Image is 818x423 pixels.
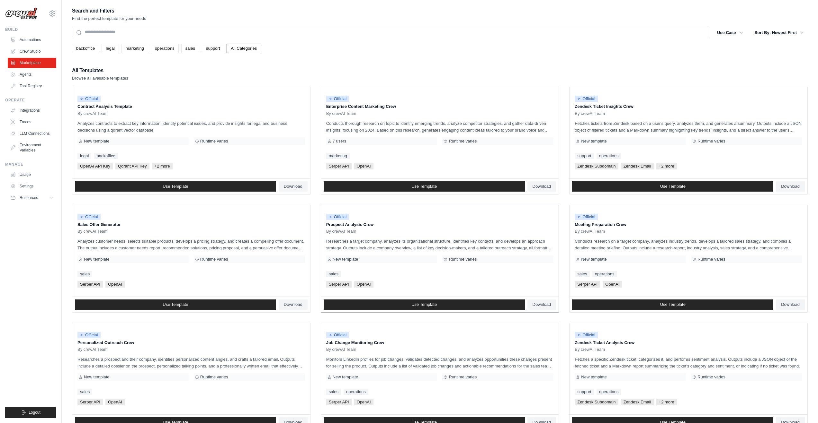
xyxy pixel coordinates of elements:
[575,238,802,251] p: Conducts research on a target company, analyzes industry trends, develops a tailored sales strate...
[326,96,349,102] span: Official
[8,58,56,68] a: Marketplace
[660,184,686,189] span: Use Template
[5,27,56,32] div: Build
[533,302,551,307] span: Download
[8,128,56,139] a: LLM Connections
[324,181,525,192] a: Use Template
[77,347,108,352] span: By crewAI Team
[8,117,56,127] a: Traces
[279,299,308,310] a: Download
[77,340,305,346] p: Personalized Outreach Crew
[75,181,276,192] a: Use Template
[77,111,108,116] span: By crewAI Team
[279,181,308,192] a: Download
[29,410,40,415] span: Logout
[575,103,802,110] p: Zendesk Ticket Insights Crew
[72,6,146,15] h2: Search and Filters
[77,281,103,288] span: Serper API
[77,103,305,110] p: Contract Analysis Template
[354,163,373,169] span: OpenAI
[72,66,128,75] h2: All Templates
[781,184,800,189] span: Download
[581,375,607,380] span: New template
[527,181,556,192] a: Download
[75,299,276,310] a: Use Template
[326,214,349,220] span: Official
[163,184,188,189] span: Use Template
[575,229,605,234] span: By crewAI Team
[200,139,228,144] span: Runtime varies
[326,281,352,288] span: Serper API
[575,214,598,220] span: Official
[575,111,605,116] span: By crewAI Team
[227,44,261,53] a: All Categories
[77,399,103,405] span: Serper API
[533,184,551,189] span: Download
[575,96,598,102] span: Official
[575,221,802,228] p: Meeting Preparation Crew
[354,281,373,288] span: OpenAI
[105,281,125,288] span: OpenAI
[5,7,37,20] img: Logo
[77,163,113,169] span: OpenAI API Key
[597,389,621,395] a: operations
[781,302,800,307] span: Download
[575,271,589,277] a: sales
[575,153,594,159] a: support
[326,340,554,346] p: Job Change Monitoring Crew
[8,81,56,91] a: Tool Registry
[152,163,173,169] span: +2 more
[284,184,302,189] span: Download
[84,139,109,144] span: New template
[8,140,56,155] a: Environment Variables
[575,332,598,338] span: Official
[202,44,224,53] a: support
[575,347,605,352] span: By crewAI Team
[592,271,617,277] a: operations
[572,299,773,310] a: Use Template
[326,389,341,395] a: sales
[5,162,56,167] div: Manage
[575,389,594,395] a: support
[326,221,554,228] p: Prospect Analysis Crew
[751,27,808,39] button: Sort By: Newest First
[121,44,148,53] a: marketing
[776,181,805,192] a: Download
[656,399,677,405] span: +2 more
[449,375,477,380] span: Runtime varies
[5,407,56,418] button: Logout
[8,193,56,203] button: Resources
[326,111,356,116] span: By crewAI Team
[5,98,56,103] div: Operate
[326,229,356,234] span: By crewAI Team
[77,120,305,134] p: Analyzes contracts to extract key information, identify potential issues, and provide insights fo...
[575,120,802,134] p: Fetches tickets from Zendesk based on a user's query, analyzes them, and generates a summary. Out...
[284,302,302,307] span: Download
[326,332,349,338] span: Official
[333,257,358,262] span: New template
[326,120,554,134] p: Conducts thorough research on topic to identify emerging trends, analyze competitor strategies, a...
[621,399,654,405] span: Zendesk Email
[77,214,101,220] span: Official
[8,169,56,180] a: Usage
[326,399,352,405] span: Serper API
[697,139,725,144] span: Runtime varies
[115,163,149,169] span: Qdrant API Key
[326,347,356,352] span: By crewAI Team
[697,257,725,262] span: Runtime varies
[449,139,477,144] span: Runtime varies
[575,281,600,288] span: Serper API
[72,75,128,82] p: Browse all available templates
[8,181,56,191] a: Settings
[697,375,725,380] span: Runtime varies
[77,356,305,369] p: Researches a prospect and their company, identifies personalized content angles, and crafts a tai...
[77,153,91,159] a: legal
[102,44,119,53] a: legal
[581,257,607,262] span: New template
[411,184,437,189] span: Use Template
[77,271,92,277] a: sales
[776,299,805,310] a: Download
[326,153,350,159] a: marketing
[77,221,305,228] p: Sales Offer Generator
[163,302,188,307] span: Use Template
